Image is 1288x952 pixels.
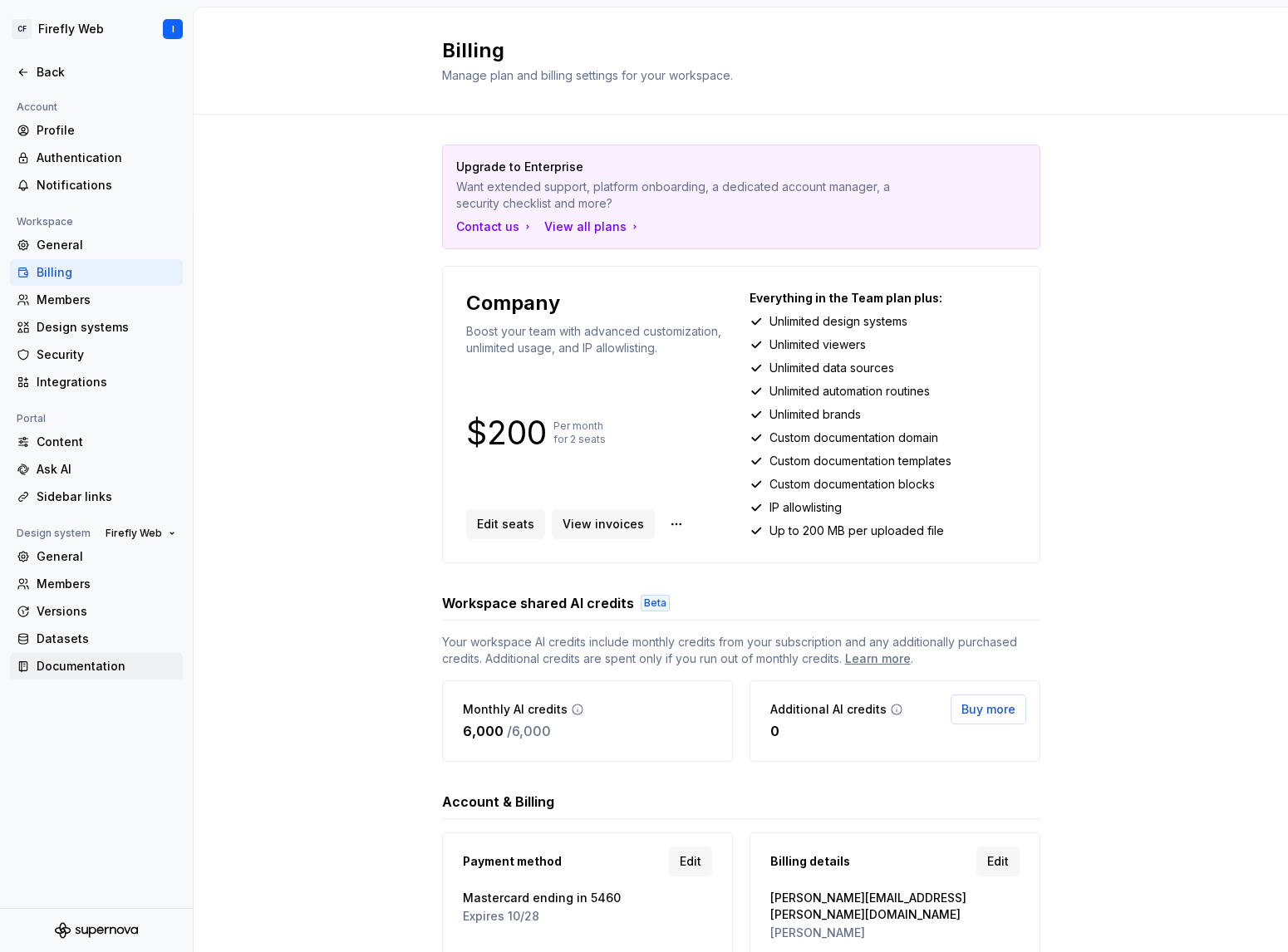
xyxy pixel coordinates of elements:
a: Learn more [845,650,911,667]
p: Everything in the Team plan plus: [750,290,1016,307]
span: [PERSON_NAME][EMAIL_ADDRESS][PERSON_NAME][DOMAIN_NAME] [770,890,1020,923]
div: CF [12,19,32,39]
div: Account [10,97,64,117]
p: Unlimited brands [769,406,861,423]
a: View invoices [552,509,655,539]
a: Documentation [10,653,183,680]
h3: Account & Billing [442,792,554,812]
p: Monthly AI credits [463,701,568,718]
p: Boost your team with advanced customization, unlimited usage, and IP allowlisting. [466,323,733,356]
span: Firefly Web [106,527,162,540]
p: Unlimited automation routines [769,383,930,400]
p: Custom documentation domain [769,429,938,446]
p: Unlimited data sources [769,360,894,376]
a: Profile [10,117,183,144]
a: Billing [10,259,183,286]
div: Design systems [37,319,176,336]
button: CFFirefly WebI [3,11,189,47]
div: Content [37,434,176,450]
p: Company [466,290,560,317]
div: Profile [37,122,176,139]
div: Versions [37,603,176,620]
p: IP allowlisting [769,499,842,516]
h2: Billing [442,37,1020,64]
a: Members [10,571,183,597]
div: Sidebar links [37,488,176,505]
p: Per month for 2 seats [553,420,606,446]
span: Manage plan and billing settings for your workspace. [442,68,733,82]
a: Back [10,59,183,86]
div: General [37,548,176,565]
div: Datasets [37,631,176,647]
p: Unlimited design systems [769,313,907,330]
p: $200 [466,423,547,443]
span: Expires 10/28 [463,908,712,925]
div: Notifications [37,177,176,194]
div: Documentation [37,658,176,675]
span: Payment method [463,853,562,870]
a: Design systems [10,314,183,341]
div: Authentication [37,150,176,166]
p: Additional AI credits [770,701,887,718]
a: General [10,543,183,570]
span: Mastercard ending in 5460 [463,890,712,906]
span: Edit [987,853,1009,870]
a: Versions [10,598,183,625]
div: General [37,237,176,253]
div: Integrations [37,374,176,390]
div: Members [37,576,176,592]
div: Back [37,64,176,81]
button: Contact us [456,218,534,235]
div: Workspace [10,212,80,232]
p: Custom documentation blocks [769,476,935,493]
div: Members [37,292,176,308]
p: Want extended support, platform onboarding, a dedicated account manager, a security checklist and... [456,179,910,212]
div: Portal [10,409,52,429]
div: Security [37,346,176,363]
p: Unlimited viewers [769,336,866,353]
a: General [10,232,183,258]
span: Buy more [961,701,1015,718]
div: Firefly Web [38,21,104,37]
a: Members [10,287,183,313]
div: Billing [37,264,176,281]
button: Edit seats [466,509,545,539]
p: Upgrade to Enterprise [456,159,910,175]
a: Sidebar links [10,483,183,510]
p: / 6,000 [507,721,551,741]
a: Security [10,341,183,368]
span: Billing details [770,853,850,870]
span: View invoices [563,516,644,532]
span: Edit seats [477,516,534,532]
span: Edit [680,853,701,870]
div: Beta [641,595,670,611]
a: Content [10,429,183,455]
a: Authentication [10,145,183,171]
p: Up to 200 MB per uploaded file [769,523,944,539]
a: Edit [669,846,712,876]
div: Design system [10,523,97,543]
button: Buy more [951,694,1026,724]
button: View all plans [544,218,642,235]
h3: Workspace shared AI credits [442,593,634,613]
span: [PERSON_NAME] [770,925,1020,941]
p: 0 [770,721,779,741]
div: Ask AI [37,461,176,478]
span: Your workspace AI credits include monthly credits from your subscription and any additionally pur... [442,634,1040,667]
p: Custom documentation templates [769,453,951,469]
a: Datasets [10,626,183,652]
div: I [172,22,175,36]
a: Integrations [10,369,183,395]
a: Edit [976,846,1020,876]
svg: Supernova Logo [55,922,138,939]
p: 6,000 [463,721,504,741]
a: Ask AI [10,456,183,483]
a: Notifications [10,172,183,199]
